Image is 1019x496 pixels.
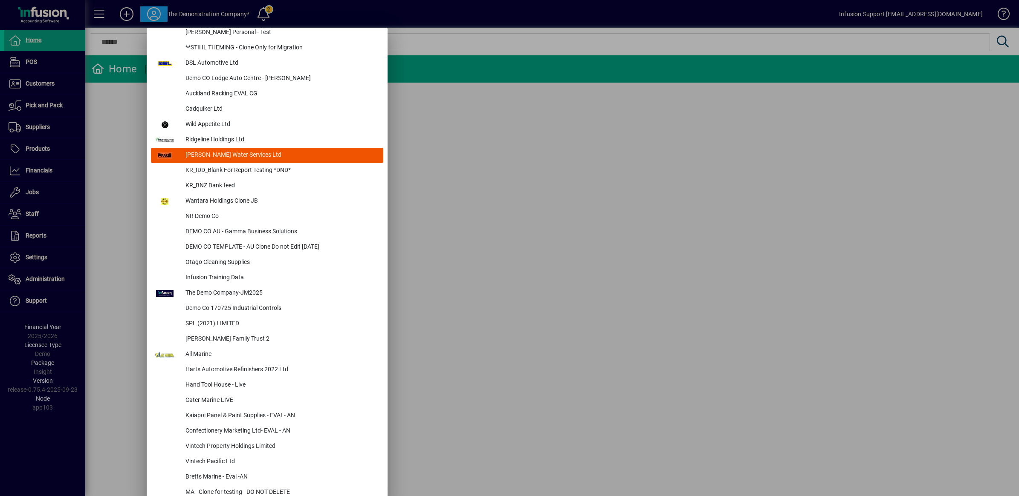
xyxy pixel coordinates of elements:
[151,270,383,286] button: Infusion Training Data
[151,209,383,224] button: NR Demo Co
[179,102,383,117] div: Cadquiker Ltd
[151,301,383,316] button: Demo Co 170725 Industrial Controls
[151,332,383,347] button: [PERSON_NAME] Family Trust 2
[151,178,383,194] button: KR_BNZ Bank feed
[151,194,383,209] button: Wantara Holdings Clone JB
[179,255,383,270] div: Otago Cleaning Supplies
[179,332,383,347] div: [PERSON_NAME] Family Trust 2
[179,86,383,102] div: Auckland Racking EVAL CG
[151,25,383,40] button: [PERSON_NAME] Personal - Test
[151,71,383,86] button: Demo CO Lodge Auto Centre - [PERSON_NAME]
[179,470,383,485] div: Bretts Marine - Eval -AN
[179,224,383,240] div: DEMO CO AU - Gamma Business Solutions
[151,393,383,408] button: Cater Marine LIVE
[179,40,383,56] div: **STIHL THEMING - Clone Only for Migration
[151,316,383,332] button: SPL (2021) LIMITED
[179,301,383,316] div: Demo Co 170725 Industrial Controls
[179,194,383,209] div: Wantara Holdings Clone JB
[179,454,383,470] div: Vintech Pacific Ltd
[151,224,383,240] button: DEMO CO AU - Gamma Business Solutions
[179,347,383,362] div: All Marine
[179,117,383,132] div: Wild Appetite Ltd
[179,424,383,439] div: Confectionery Marketing Ltd- EVAL - AN
[179,408,383,424] div: Kaiapoi Panel & Paint Supplies - EVAL- AN
[179,56,383,71] div: DSL Automotive Ltd
[179,240,383,255] div: DEMO CO TEMPLATE - AU Clone Do not Edit [DATE]
[179,148,383,163] div: [PERSON_NAME] Water Services Ltd
[179,25,383,40] div: [PERSON_NAME] Personal - Test
[151,40,383,56] button: **STIHL THEMING - Clone Only for Migration
[179,286,383,301] div: The Demo Company-JM2025
[179,71,383,86] div: Demo CO Lodge Auto Centre - [PERSON_NAME]
[179,163,383,178] div: KR_IDD_Blank For Report Testing *DND*
[151,378,383,393] button: Hand Tool House - Live
[151,86,383,102] button: Auckland Racking EVAL CG
[179,378,383,393] div: Hand Tool House - Live
[151,362,383,378] button: Harts Automotive Refinishers 2022 Ltd
[151,163,383,178] button: KR_IDD_Blank For Report Testing *DND*
[151,286,383,301] button: The Demo Company-JM2025
[179,178,383,194] div: KR_BNZ Bank feed
[151,148,383,163] button: [PERSON_NAME] Water Services Ltd
[151,132,383,148] button: Ridgeline Holdings Ltd
[151,102,383,117] button: Cadquiker Ltd
[151,424,383,439] button: Confectionery Marketing Ltd- EVAL - AN
[151,470,383,485] button: Bretts Marine - Eval -AN
[179,439,383,454] div: Vintech Property Holdings Limited
[179,132,383,148] div: Ridgeline Holdings Ltd
[151,255,383,270] button: Otago Cleaning Supplies
[151,240,383,255] button: DEMO CO TEMPLATE - AU Clone Do not Edit [DATE]
[151,454,383,470] button: Vintech Pacific Ltd
[151,117,383,132] button: Wild Appetite Ltd
[179,270,383,286] div: Infusion Training Data
[179,393,383,408] div: Cater Marine LIVE
[151,408,383,424] button: Kaiapoi Panel & Paint Supplies - EVAL- AN
[151,56,383,71] button: DSL Automotive Ltd
[151,439,383,454] button: Vintech Property Holdings Limited
[151,347,383,362] button: All Marine
[179,316,383,332] div: SPL (2021) LIMITED
[179,362,383,378] div: Harts Automotive Refinishers 2022 Ltd
[179,209,383,224] div: NR Demo Co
